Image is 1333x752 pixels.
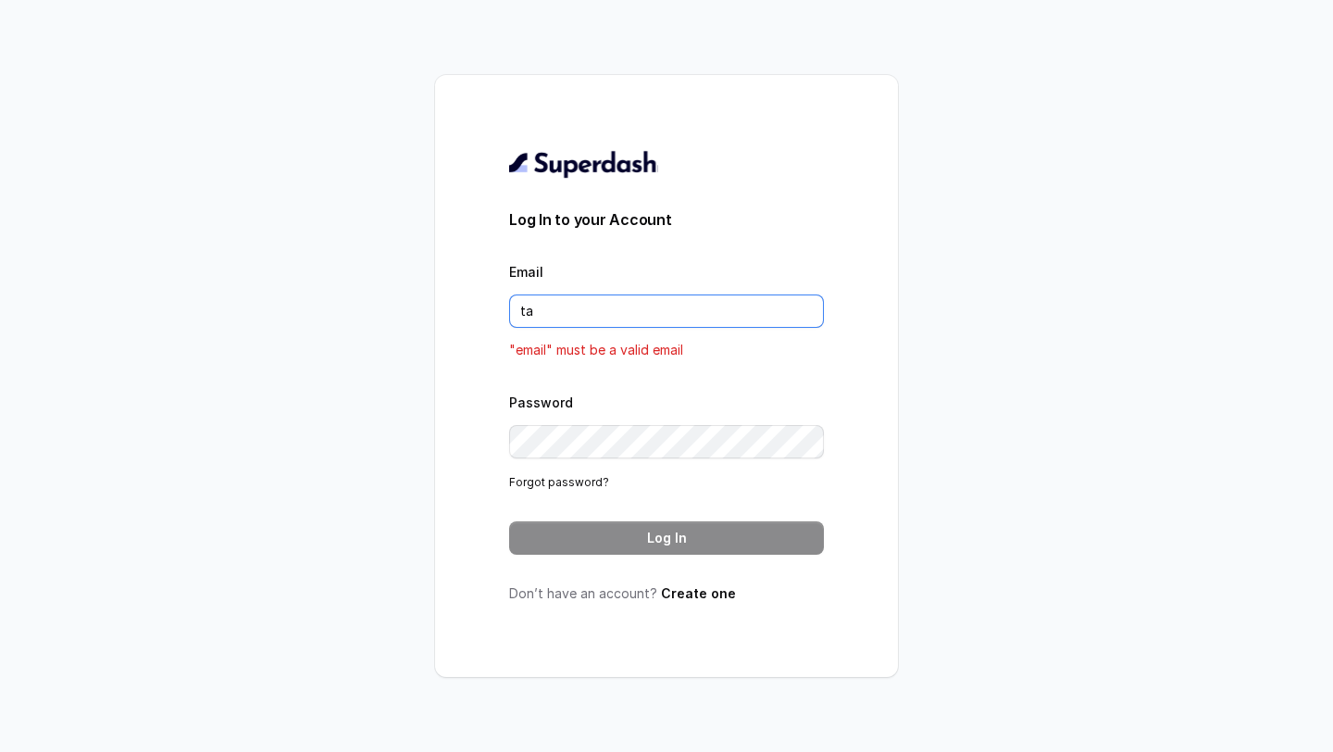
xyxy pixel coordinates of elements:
[509,149,658,179] img: light.svg
[509,521,824,555] button: Log In
[509,264,543,280] label: Email
[509,208,824,231] h3: Log In to your Account
[509,475,609,489] a: Forgot password?
[509,584,824,603] p: Don’t have an account?
[509,295,824,328] input: youremail@example.com
[509,339,824,361] p: "email" must be a valid email
[661,585,736,601] a: Create one
[509,395,573,410] label: Password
